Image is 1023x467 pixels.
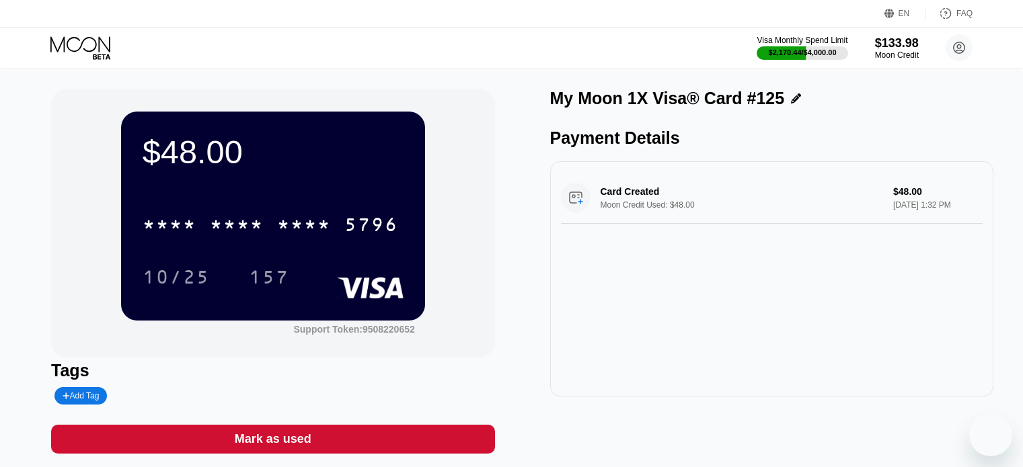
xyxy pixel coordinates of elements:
div: My Moon 1X Visa® Card #125 [550,89,785,108]
div: 5796 [344,216,398,237]
div: Support Token:9508220652 [293,324,414,335]
div: Visa Monthly Spend Limit [757,36,847,45]
div: $133.98 [875,36,919,50]
div: Mark as used [235,431,311,447]
div: 10/25 [132,260,220,294]
div: $133.98Moon Credit [875,36,919,60]
div: FAQ [925,7,973,20]
div: Visa Monthly Spend Limit$2,170.44/$4,000.00 [757,36,847,60]
div: 10/25 [143,268,210,290]
div: Payment Details [550,128,993,148]
div: Tags [51,361,494,380]
div: Add Tag [54,387,107,405]
div: $2,170.44 / $4,000.00 [769,48,837,56]
div: Mark as used [51,425,494,454]
iframe: Button to launch messaging window, conversation in progress [969,413,1012,456]
div: Support Token: 9508220652 [293,324,414,335]
div: Moon Credit [875,50,919,60]
div: 157 [249,268,289,290]
div: EN [899,9,910,18]
div: EN [884,7,925,20]
div: 157 [239,260,299,294]
div: Add Tag [63,391,99,400]
div: $48.00 [143,133,404,171]
div: FAQ [956,9,973,18]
